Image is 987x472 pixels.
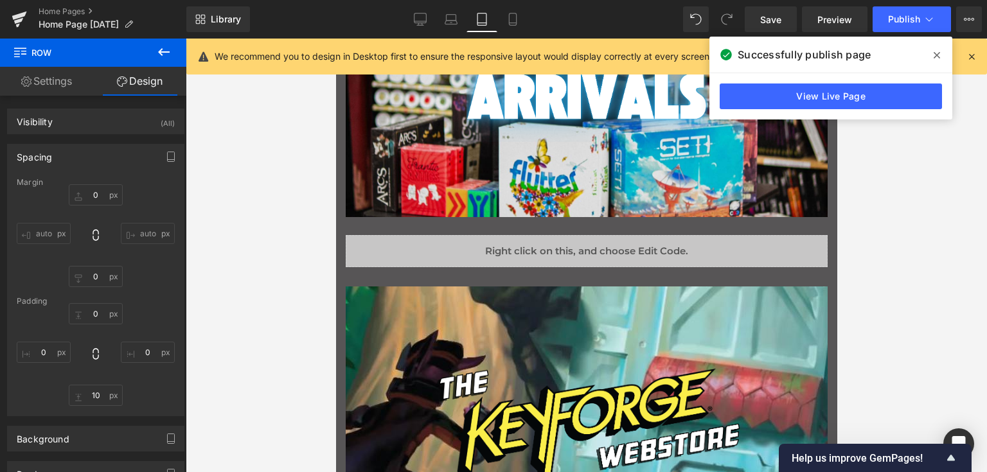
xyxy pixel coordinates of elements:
div: Margin [17,178,175,187]
div: Open Intercom Messenger [943,428,974,459]
input: 0 [69,266,123,287]
span: Row [13,39,141,67]
span: Preview [817,13,852,26]
div: Spacing [17,144,52,162]
span: Successfully publish page [738,47,871,62]
a: Desktop [405,6,436,32]
a: Mobile [497,6,528,32]
div: Background [17,426,69,444]
input: 0 [69,184,123,205]
span: Save [760,13,781,26]
p: We recommend you to design in Desktop first to ensure the responsive layout would display correct... [215,49,803,64]
a: View Live Page [720,83,942,109]
input: 0 [121,342,175,363]
div: (All) [161,109,175,130]
a: Preview [802,6,867,32]
input: 0 [17,342,71,363]
button: More [956,6,982,32]
button: Publish [873,6,951,32]
span: Library [211,13,241,25]
button: Undo [683,6,709,32]
a: Laptop [436,6,467,32]
input: 0 [121,223,175,244]
span: Publish [888,14,920,24]
div: Padding [17,297,175,306]
span: Home Page [DATE] [39,19,119,30]
div: Visibility [17,109,53,127]
input: 0 [69,303,123,324]
a: Home Pages [39,6,186,17]
input: 0 [69,385,123,406]
span: Help us improve GemPages! [792,452,943,464]
button: Show survey - Help us improve GemPages! [792,450,959,466]
input: 0 [17,223,71,244]
a: Design [93,67,186,96]
a: Tablet [467,6,497,32]
a: New Library [186,6,250,32]
button: Redo [714,6,740,32]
